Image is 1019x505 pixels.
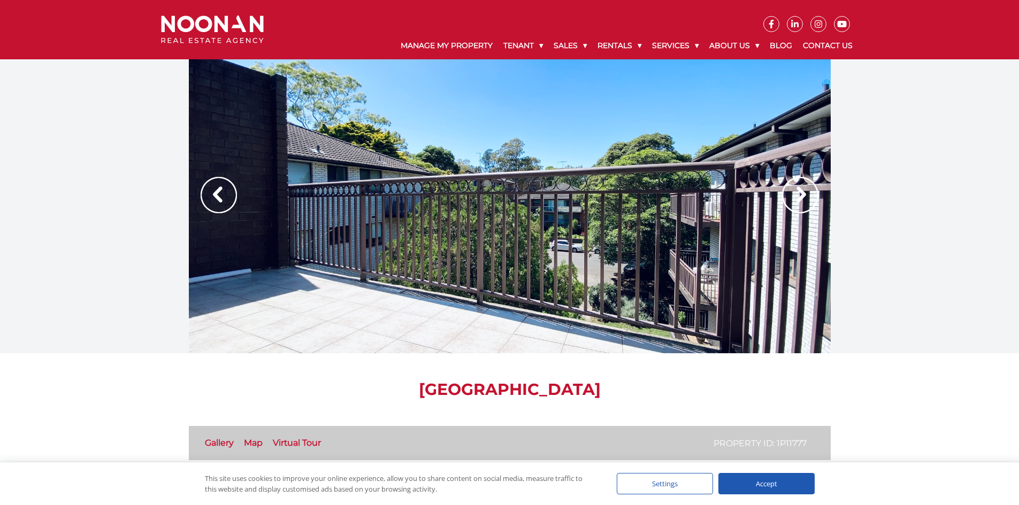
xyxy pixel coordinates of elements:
[205,438,234,448] a: Gallery
[548,32,592,59] a: Sales
[201,177,237,213] img: Arrow slider
[704,32,764,59] a: About Us
[273,438,321,448] a: Virtual Tour
[798,32,858,59] a: Contact Us
[498,32,548,59] a: Tenant
[714,437,807,450] p: Property ID: 1P11777
[395,32,498,59] a: Manage My Property
[764,32,798,59] a: Blog
[718,473,815,494] div: Accept
[189,380,831,399] h1: [GEOGRAPHIC_DATA]
[161,15,264,44] img: Noonan Real Estate Agency
[244,438,263,448] a: Map
[647,32,704,59] a: Services
[782,177,818,213] img: Arrow slider
[592,32,647,59] a: Rentals
[617,473,713,494] div: Settings
[205,473,595,494] div: This site uses cookies to improve your online experience, allow you to share content on social me...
